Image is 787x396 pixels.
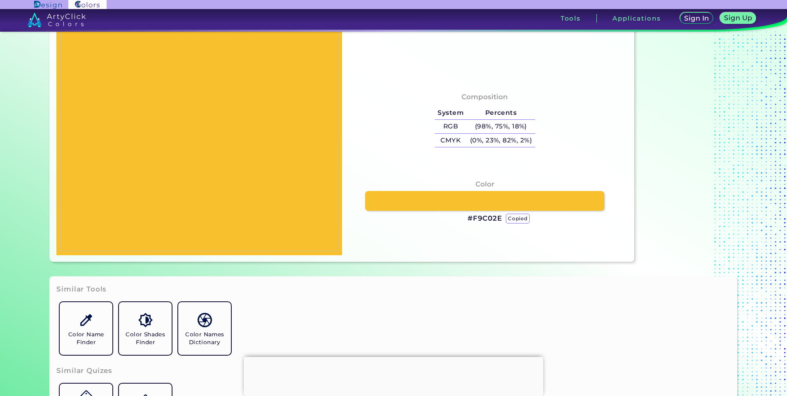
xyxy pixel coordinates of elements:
p: copied [506,214,530,224]
iframe: Advertisement [244,357,543,394]
h5: Sign Up [724,14,752,21]
h5: Color Names Dictionary [182,331,228,346]
h5: RGB [435,120,467,133]
h3: Similar Tools [56,284,107,294]
h4: Color [475,178,494,190]
img: icon_color_names_dictionary.svg [198,313,212,327]
h5: Color Shades Finder [122,331,168,346]
h3: Similar Quizes [56,366,112,376]
h5: System [435,106,467,120]
img: icon_color_shades.svg [138,313,153,327]
h3: Applications [612,15,661,21]
a: Sign Up [720,12,756,24]
a: Color Name Finder [56,299,116,358]
h3: Tools [561,15,581,21]
h4: Composition [461,91,508,103]
h5: (98%, 75%, 18%) [467,120,535,133]
h5: Color Name Finder [63,331,109,346]
img: icon_color_name_finder.svg [79,313,93,327]
h3: #F9C02E [468,214,502,224]
img: logo_artyclick_colors_white.svg [28,12,86,27]
h5: Percents [467,106,535,120]
a: Color Shades Finder [116,299,175,358]
h5: (0%, 23%, 82%, 2%) [467,134,535,147]
a: Sign In [680,12,714,24]
h5: CMYK [435,134,467,147]
img: ArtyClick Design logo [34,1,62,9]
a: Color Names Dictionary [175,299,234,358]
h5: Sign In [684,15,709,21]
